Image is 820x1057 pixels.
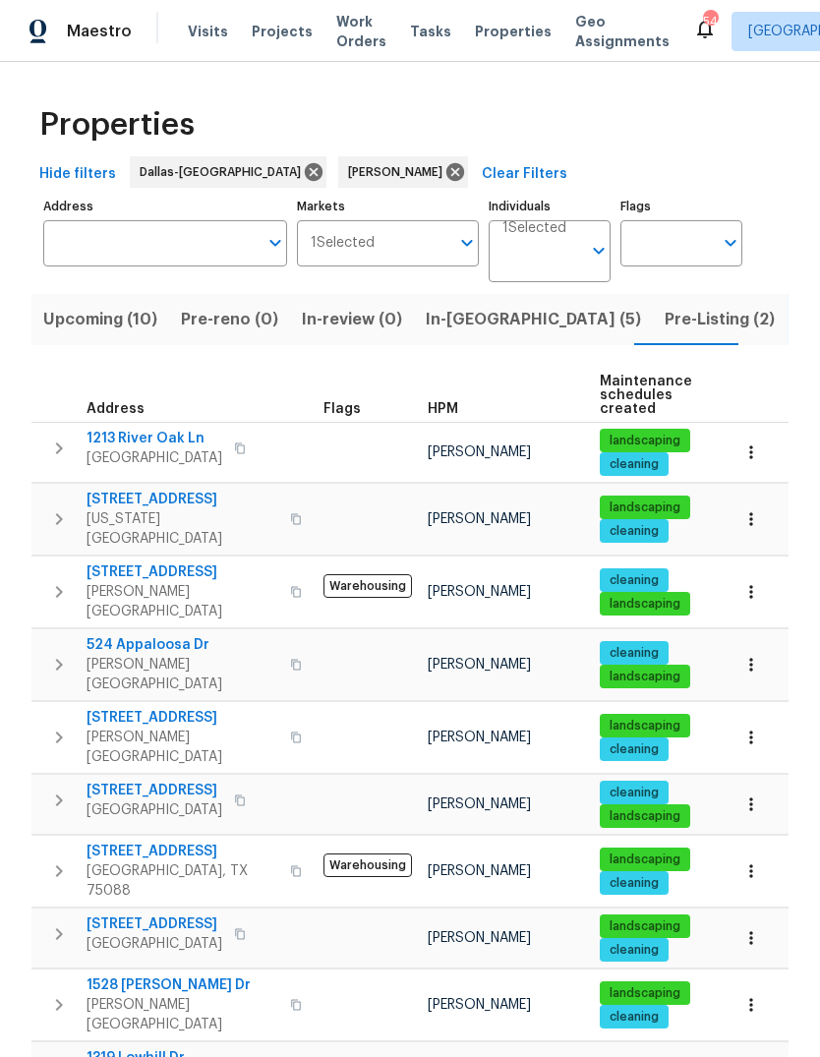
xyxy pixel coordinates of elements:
[87,429,222,448] span: 1213 River Oak Ln
[602,669,688,685] span: landscaping
[426,306,641,333] span: In-[GEOGRAPHIC_DATA] (5)
[602,942,667,959] span: cleaning
[87,800,222,820] span: [GEOGRAPHIC_DATA]
[87,562,278,582] span: [STREET_ADDRESS]
[252,22,313,41] span: Projects
[665,306,775,333] span: Pre-Listing (2)
[602,851,688,868] span: landscaping
[502,220,566,237] span: 1 Selected
[140,162,309,182] span: Dallas-[GEOGRAPHIC_DATA]
[297,201,480,212] label: Markets
[428,658,531,672] span: [PERSON_NAME]
[87,914,222,934] span: [STREET_ADDRESS]
[428,402,458,416] span: HPM
[87,582,278,621] span: [PERSON_NAME][GEOGRAPHIC_DATA]
[87,635,278,655] span: 524 Appaloosa Dr
[428,797,531,811] span: [PERSON_NAME]
[602,645,667,662] span: cleaning
[428,998,531,1012] span: [PERSON_NAME]
[428,445,531,459] span: [PERSON_NAME]
[428,864,531,878] span: [PERSON_NAME]
[474,156,575,193] button: Clear Filters
[87,490,278,509] span: [STREET_ADDRESS]
[602,523,667,540] span: cleaning
[87,728,278,767] span: [PERSON_NAME][GEOGRAPHIC_DATA]
[188,22,228,41] span: Visits
[602,718,688,734] span: landscaping
[43,201,287,212] label: Address
[39,115,195,135] span: Properties
[602,1009,667,1026] span: cleaning
[87,448,222,468] span: [GEOGRAPHIC_DATA]
[39,162,116,187] span: Hide filters
[31,156,124,193] button: Hide filters
[87,655,278,694] span: [PERSON_NAME][GEOGRAPHIC_DATA]
[338,156,468,188] div: [PERSON_NAME]
[602,596,688,613] span: landscaping
[87,781,222,800] span: [STREET_ADDRESS]
[348,162,450,182] span: [PERSON_NAME]
[323,853,412,877] span: Warehousing
[482,162,567,187] span: Clear Filters
[323,402,361,416] span: Flags
[181,306,278,333] span: Pre-reno (0)
[87,975,278,995] span: 1528 [PERSON_NAME] Dr
[575,12,670,51] span: Geo Assignments
[410,25,451,38] span: Tasks
[602,456,667,473] span: cleaning
[311,235,375,252] span: 1 Selected
[602,433,688,449] span: landscaping
[323,574,412,598] span: Warehousing
[428,585,531,599] span: [PERSON_NAME]
[602,985,688,1002] span: landscaping
[87,842,278,861] span: [STREET_ADDRESS]
[585,237,613,264] button: Open
[620,201,742,212] label: Flags
[489,201,611,212] label: Individuals
[602,875,667,892] span: cleaning
[130,156,326,188] div: Dallas-[GEOGRAPHIC_DATA]
[336,12,386,51] span: Work Orders
[717,229,744,257] button: Open
[428,731,531,744] span: [PERSON_NAME]
[428,931,531,945] span: [PERSON_NAME]
[87,402,145,416] span: Address
[703,12,717,31] div: 54
[602,572,667,589] span: cleaning
[600,375,692,416] span: Maintenance schedules created
[602,785,667,801] span: cleaning
[87,861,278,901] span: [GEOGRAPHIC_DATA], TX 75088
[475,22,552,41] span: Properties
[602,741,667,758] span: cleaning
[453,229,481,257] button: Open
[87,934,222,954] span: [GEOGRAPHIC_DATA]
[87,995,278,1034] span: [PERSON_NAME][GEOGRAPHIC_DATA]
[87,509,278,549] span: [US_STATE][GEOGRAPHIC_DATA]
[602,808,688,825] span: landscaping
[302,306,402,333] span: In-review (0)
[87,708,278,728] span: [STREET_ADDRESS]
[428,512,531,526] span: [PERSON_NAME]
[67,22,132,41] span: Maestro
[602,499,688,516] span: landscaping
[262,229,289,257] button: Open
[602,918,688,935] span: landscaping
[43,306,157,333] span: Upcoming (10)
